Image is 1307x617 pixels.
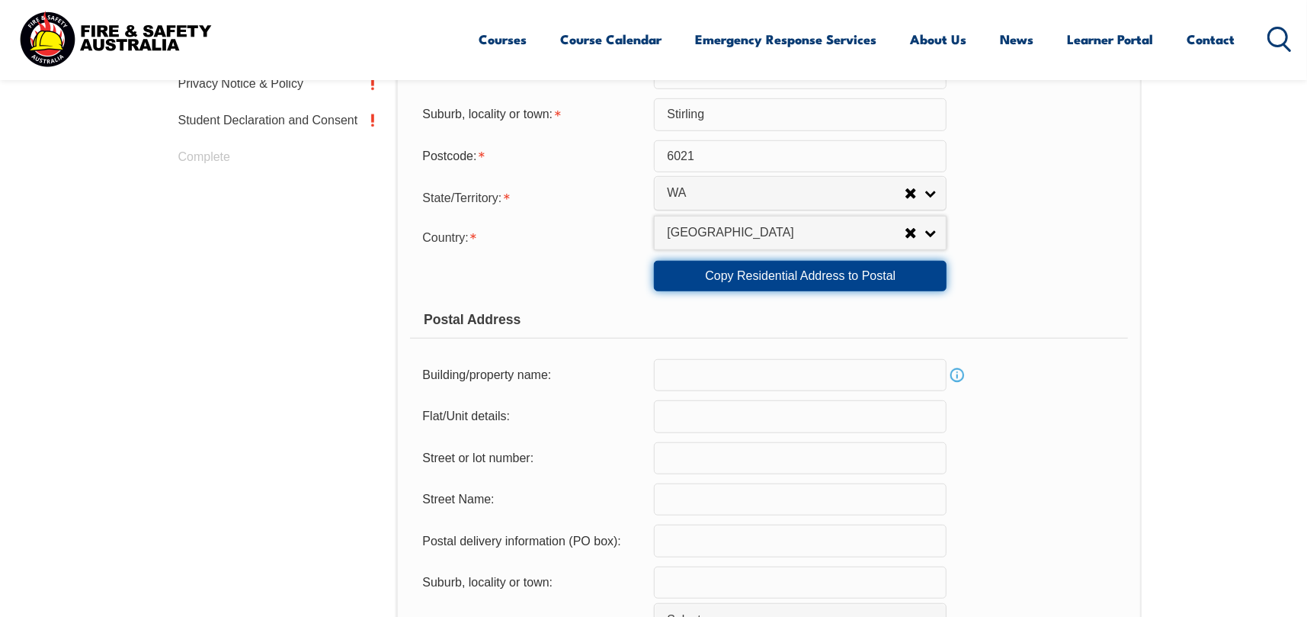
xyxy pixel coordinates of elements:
a: Info [947,365,968,386]
div: Postal Address [410,300,1127,339]
a: Course Calendar [561,19,662,59]
div: Street or lot number: [410,444,654,473]
a: News [1001,19,1034,59]
div: Street Name: [410,485,654,514]
a: Learner Portal [1068,19,1154,59]
div: Suburb, locality or town: [410,568,654,597]
div: State/Territory is required. [410,182,654,212]
span: WA [667,185,905,201]
span: State/Territory: [422,191,501,204]
a: Emergency Response Services [696,19,877,59]
a: Copy Residential Address to Postal [654,261,947,291]
a: Courses [479,19,527,59]
div: Postcode is required. [410,142,654,171]
a: Privacy Notice & Policy [166,66,389,102]
a: About Us [911,19,967,59]
span: Country: [422,231,468,244]
a: Contact [1187,19,1235,59]
div: Postal delivery information (PO box): [410,526,654,555]
a: Student Declaration and Consent [166,102,389,139]
div: Flat/Unit details: [410,402,654,431]
span: [GEOGRAPHIC_DATA] [667,225,905,241]
div: Country is required. [410,221,654,252]
div: Suburb, locality or town is required. [410,100,654,129]
div: Building/property name: [410,361,654,390]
